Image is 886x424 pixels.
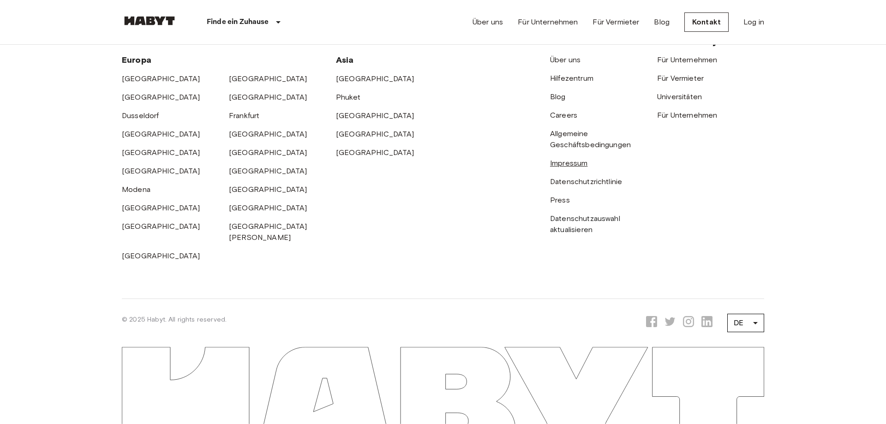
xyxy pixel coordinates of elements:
span: © 2025 Habyt. All rights reserved. [122,316,227,323]
a: [GEOGRAPHIC_DATA] [336,130,414,138]
a: Über uns [550,55,581,64]
a: [GEOGRAPHIC_DATA] [122,74,200,83]
a: Für Unternehmen [657,55,717,64]
a: Für Vermieter [657,74,704,83]
a: Careers [550,111,577,119]
a: Blog [550,92,566,101]
a: Hilfezentrum [550,74,593,83]
a: [GEOGRAPHIC_DATA] [122,93,200,102]
a: [GEOGRAPHIC_DATA] [229,185,307,194]
p: Finde ein Zuhause [207,17,269,28]
a: Kontakt [684,12,729,32]
a: [GEOGRAPHIC_DATA][PERSON_NAME] [229,222,307,242]
a: [GEOGRAPHIC_DATA] [122,251,200,260]
a: [GEOGRAPHIC_DATA] [229,93,307,102]
a: Log in [743,17,764,28]
a: Modena [122,185,150,194]
a: Frankfurt [229,111,259,120]
div: DE [727,310,764,336]
a: [GEOGRAPHIC_DATA] [229,74,307,83]
a: [GEOGRAPHIC_DATA] [336,74,414,83]
a: Über uns [473,17,503,28]
a: Datenschutzauswahl aktualisieren [550,214,620,234]
a: [GEOGRAPHIC_DATA] [229,130,307,138]
a: Datenschutzrichtlinie [550,177,622,186]
a: [GEOGRAPHIC_DATA] [122,148,200,157]
span: Europa [122,55,151,65]
a: Universitäten [657,92,702,101]
a: Dusseldorf [122,111,159,120]
a: Blog [654,17,670,28]
a: Für Unternehmen [518,17,578,28]
span: Asia [336,55,354,65]
a: [GEOGRAPHIC_DATA] [122,130,200,138]
a: Press [550,196,570,204]
a: [GEOGRAPHIC_DATA] [122,203,200,212]
a: Allgemeine Geschäftsbedingungen [550,129,631,149]
a: Für Unternehmen [657,111,717,119]
a: Für Vermieter [593,17,639,28]
a: [GEOGRAPHIC_DATA] [229,148,307,157]
a: [GEOGRAPHIC_DATA] [122,222,200,231]
a: [GEOGRAPHIC_DATA] [229,167,307,175]
img: Habyt [122,16,177,25]
a: [GEOGRAPHIC_DATA] [336,148,414,157]
a: [GEOGRAPHIC_DATA] [122,167,200,175]
a: Impressum [550,159,587,167]
a: [GEOGRAPHIC_DATA] [336,111,414,120]
a: [GEOGRAPHIC_DATA] [229,203,307,212]
a: Phuket [336,93,360,102]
